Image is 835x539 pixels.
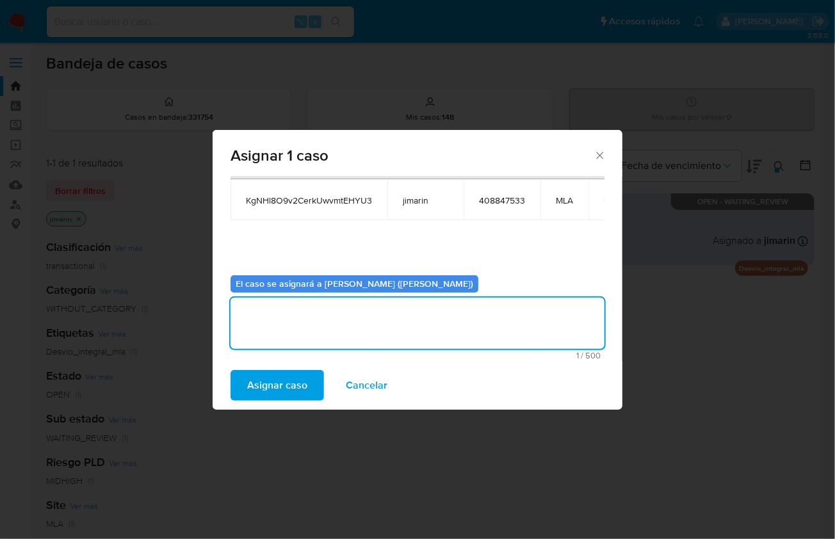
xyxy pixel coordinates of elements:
[231,370,324,401] button: Asignar caso
[234,351,601,360] span: Máximo 500 caracteres
[213,130,622,410] div: assign-modal
[246,195,372,206] span: KgNHl8O9v2CerkUwvmtEHYU3
[236,277,473,290] b: El caso se asignará a [PERSON_NAME] ([PERSON_NAME])
[247,371,307,399] span: Asignar caso
[403,195,448,206] span: jimarin
[604,192,619,207] button: icon-button
[479,195,525,206] span: 408847533
[231,148,594,163] span: Asignar 1 caso
[329,370,404,401] button: Cancelar
[556,195,573,206] span: MLA
[346,371,387,399] span: Cancelar
[594,149,605,161] button: Cerrar ventana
